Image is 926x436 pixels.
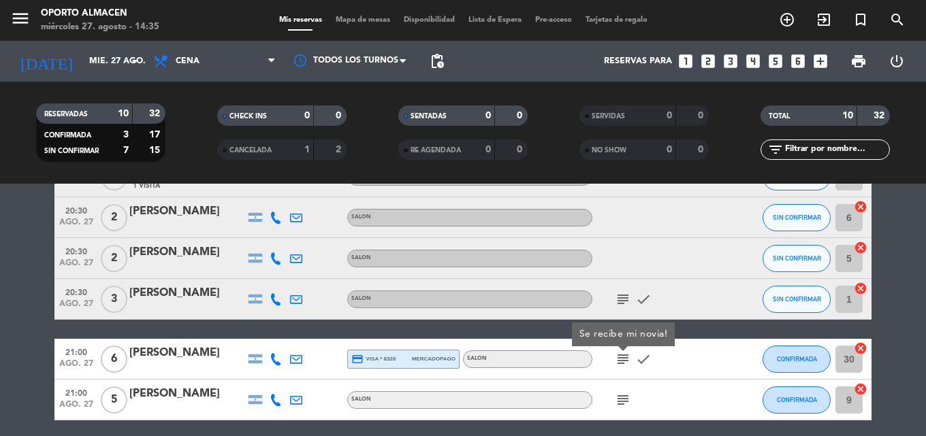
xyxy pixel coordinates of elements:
i: credit_card [351,353,364,365]
span: ago. 27 [59,299,93,315]
strong: 0 [304,111,310,120]
button: CONFIRMADA [763,386,831,414]
strong: 0 [667,145,672,154]
span: SIN CONFIRMAR [773,295,821,303]
i: search [889,12,906,28]
i: subject [615,291,631,307]
span: CHECK INS [229,113,267,120]
span: SALON [467,356,487,361]
strong: 15 [149,146,163,155]
strong: 0 [485,111,491,120]
span: CONFIRMADA [777,355,817,363]
i: looks_one [677,52,694,70]
span: visa * 8328 [351,353,396,365]
i: looks_4 [744,52,762,70]
span: SIN CONFIRMAR [44,148,99,154]
span: 6 [101,346,127,373]
strong: 0 [517,111,525,120]
span: 21:00 [59,384,93,400]
div: [PERSON_NAME] [129,344,245,362]
span: 2 [101,204,127,231]
span: ago. 27 [59,359,93,375]
strong: 7 [123,146,129,155]
i: add_box [812,52,829,70]
strong: 0 [517,145,525,154]
span: SALON [351,296,371,301]
strong: 0 [698,111,706,120]
strong: 1 [304,145,310,154]
i: cancel [854,282,867,295]
div: LOG OUT [878,41,916,82]
i: [DATE] [10,46,82,76]
span: ago. 27 [59,177,93,192]
i: power_settings_new [889,53,905,69]
span: 3 [101,286,127,313]
span: ago. 27 [59,218,93,233]
div: [PERSON_NAME] [129,385,245,403]
i: filter_list [767,141,784,158]
i: add_circle_outline [779,12,795,28]
span: print [850,53,867,69]
strong: 0 [698,145,706,154]
i: subject [615,351,631,367]
span: NO SHOW [592,147,626,154]
button: SIN CONFIRMAR [763,286,831,313]
strong: 10 [842,111,853,120]
span: SIN CONFIRMAR [773,214,821,221]
span: SENTADAS [411,113,447,120]
span: Cena [176,56,199,66]
i: turned_in_not [852,12,869,28]
span: TOTAL [769,113,790,120]
span: CONFIRMADA [777,396,817,403]
div: Oporto Almacen [41,7,159,20]
span: SIN CONFIRMAR [773,254,821,262]
button: CONFIRMADA [763,346,831,373]
span: CANCELADA [229,147,272,154]
input: Filtrar por nombre... [784,142,889,157]
span: Reservas para [604,56,672,66]
span: 5 [101,386,127,414]
i: looks_two [699,52,717,70]
strong: 0 [485,145,491,154]
i: looks_3 [722,52,739,70]
div: [PERSON_NAME] [129,284,245,302]
i: cancel [854,341,867,355]
div: miércoles 27. agosto - 14:35 [41,20,159,34]
i: looks_6 [789,52,807,70]
div: [PERSON_NAME] [129,203,245,220]
button: SIN CONFIRMAR [763,204,831,231]
span: SERVIDAS [592,113,625,120]
span: ago. 27 [59,400,93,416]
strong: 0 [336,111,344,120]
span: 20:30 [59,202,93,218]
strong: 0 [667,111,672,120]
i: check [635,291,652,307]
strong: 10 [118,109,129,118]
i: exit_to_app [816,12,832,28]
span: Pre-acceso [528,16,579,24]
span: RE AGENDADA [411,147,461,154]
span: ago. 27 [59,258,93,274]
strong: 32 [149,109,163,118]
strong: 3 [123,130,129,139]
span: mercadopago [412,354,456,363]
strong: 32 [874,111,887,120]
span: Lista de Espera [462,16,528,24]
strong: 2 [336,145,344,154]
span: RESERVADAS [44,111,88,118]
span: SALON [351,214,371,220]
div: Se recibe mi novia! [579,327,668,341]
i: arrow_drop_down [127,53,143,69]
span: Tarjetas de regalo [579,16,654,24]
span: 20:30 [59,284,93,299]
i: menu [10,8,31,29]
span: 20:30 [59,243,93,258]
span: Disponibilidad [397,16,462,24]
i: subject [615,392,631,408]
span: Mis reservas [272,16,329,24]
i: cancel [854,382,867,396]
i: check [635,351,652,367]
span: SALON [351,397,371,402]
button: SIN CONFIRMAR [763,245,831,272]
button: menu [10,8,31,33]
